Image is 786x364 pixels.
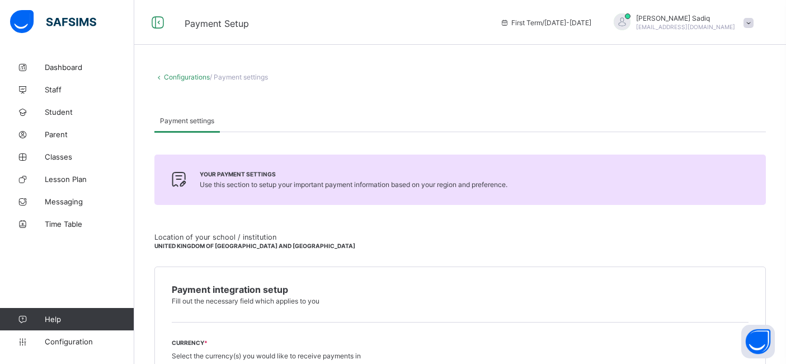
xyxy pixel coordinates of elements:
span: Configuration [45,337,134,346]
span: Payment integration setup [172,284,749,295]
span: Fill out the necessary field which applies to you [172,297,319,305]
span: Payment Setup [185,18,249,29]
span: Dashboard [45,63,134,72]
span: Classes [45,152,134,161]
span: Your payment settings [200,171,507,178]
span: Lesson Plan [45,175,134,184]
span: Location of your school / institution [154,233,760,241]
button: Open asap [741,325,775,358]
span: session/term information [500,18,591,27]
span: Use this section to setup your important payment information based on your region and preference. [200,180,507,189]
span: Time Table [45,220,134,228]
span: Staff [45,85,134,94]
span: Select the currency(s) you would like to receive payments in [172,352,361,360]
div: AbubakarSadiq [603,13,759,32]
span: [PERSON_NAME] Sadiq [636,14,735,22]
img: safsims [10,10,96,34]
span: [EMAIL_ADDRESS][DOMAIN_NAME] [636,24,735,30]
a: Configurations [164,73,210,81]
span: United Kingdom of [GEOGRAPHIC_DATA] and [GEOGRAPHIC_DATA] [154,242,355,249]
span: Payment settings [160,116,214,125]
span: Currency [172,339,749,346]
span: Help [45,315,134,324]
span: Parent [45,130,134,139]
span: Messaging [45,197,134,206]
span: Student [45,108,134,116]
span: / Payment settings [210,73,268,81]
